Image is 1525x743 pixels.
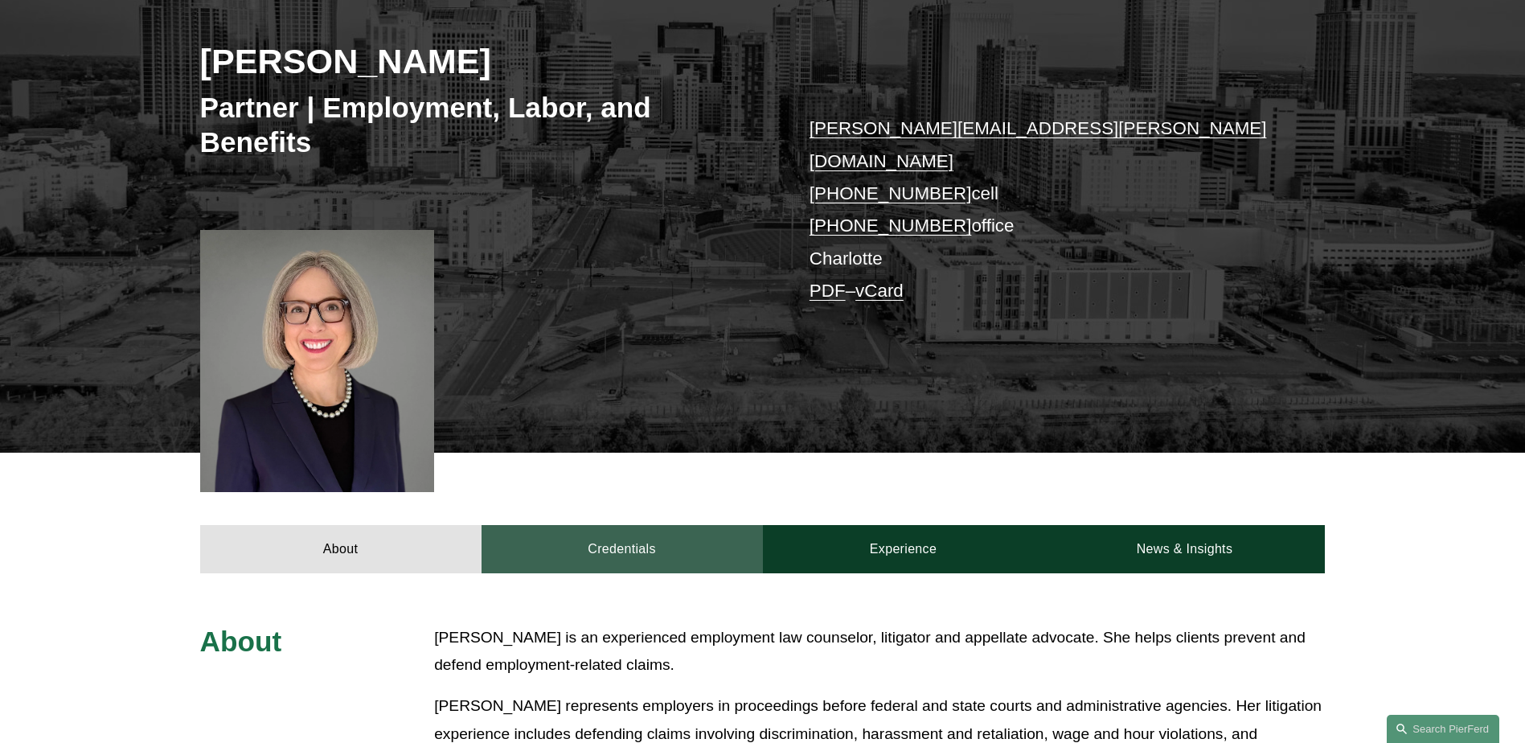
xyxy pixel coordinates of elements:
a: PDF [810,281,846,301]
p: cell office Charlotte – [810,113,1278,307]
a: [PHONE_NUMBER] [810,216,972,236]
a: Credentials [482,525,763,573]
a: Search this site [1387,715,1499,743]
h2: [PERSON_NAME] [200,40,763,82]
p: [PERSON_NAME] is an experienced employment law counselor, litigator and appellate advocate. She h... [434,624,1325,679]
a: News & Insights [1043,525,1325,573]
span: About [200,626,282,657]
a: vCard [855,281,904,301]
a: About [200,525,482,573]
a: [PERSON_NAME][EMAIL_ADDRESS][PERSON_NAME][DOMAIN_NAME] [810,118,1267,170]
h3: Partner | Employment, Labor, and Benefits [200,90,763,160]
a: [PHONE_NUMBER] [810,183,972,203]
a: Experience [763,525,1044,573]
